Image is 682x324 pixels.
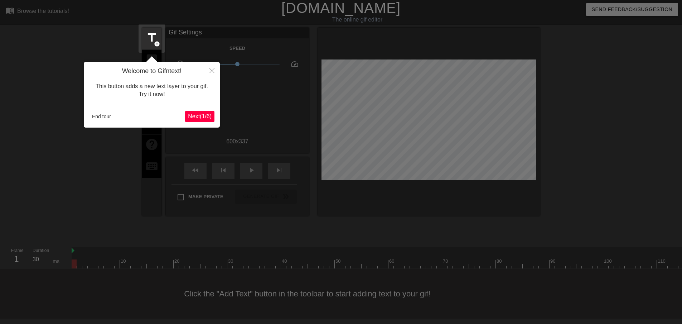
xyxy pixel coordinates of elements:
button: Next [185,111,214,122]
h4: Welcome to Gifntext! [89,67,214,75]
div: This button adds a new text layer to your gif. Try it now! [89,75,214,106]
span: Next ( 1 / 6 ) [188,113,212,119]
button: Close [204,62,220,78]
button: End tour [89,111,114,122]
